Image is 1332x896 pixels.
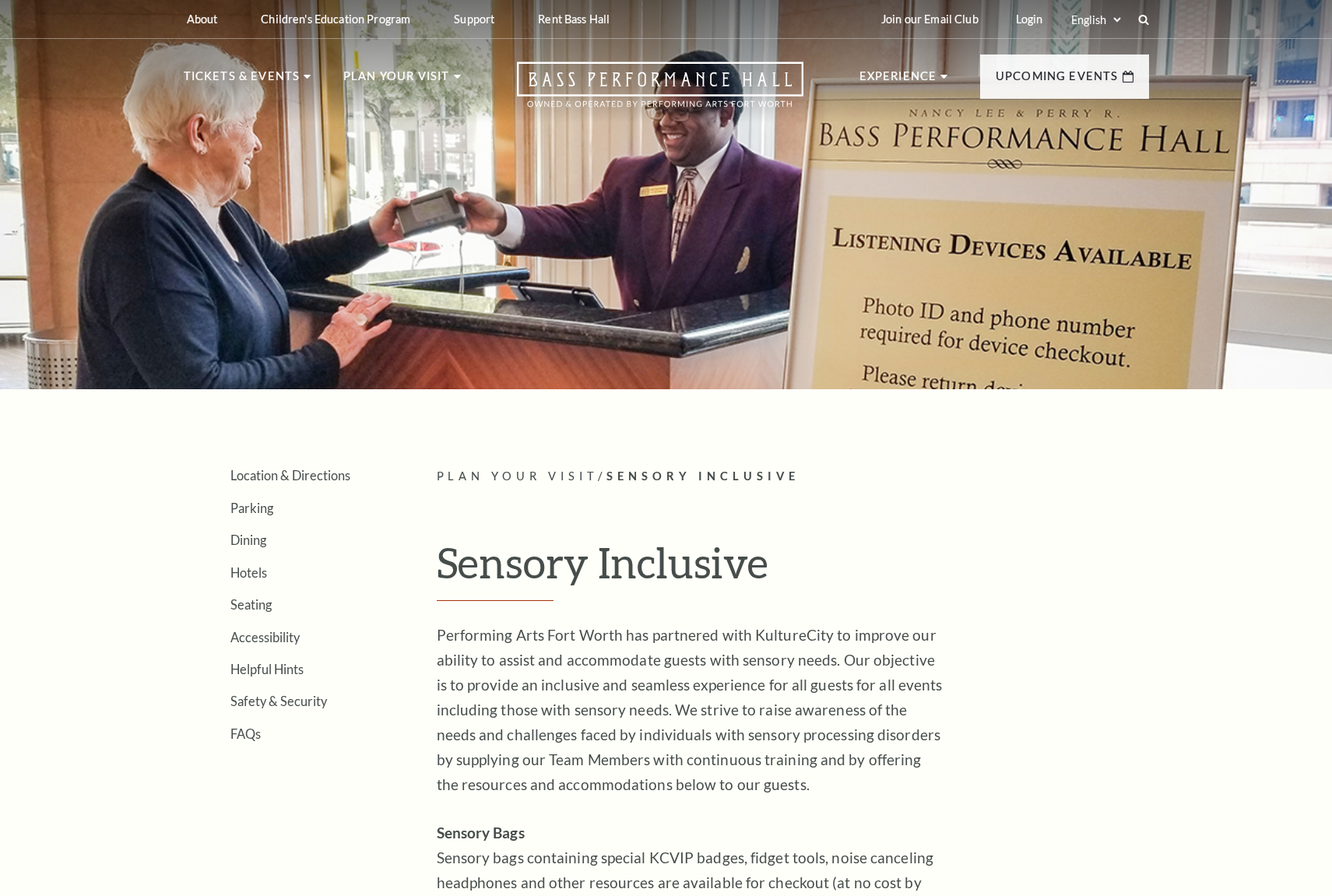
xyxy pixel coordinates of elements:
a: Parking [230,501,273,515]
p: Upcoming Events [996,67,1119,95]
strong: Sensory Bags [437,824,525,842]
a: Seating [230,597,272,612]
p: Plan Your Visit [343,67,450,95]
p: Children's Education Program [261,12,410,26]
a: Accessibility [230,630,300,645]
select: Select: [1068,12,1123,27]
a: FAQs [230,726,261,741]
a: Location & Directions [230,468,350,483]
p: / [437,467,1149,487]
p: Rent Bass Hall [538,12,610,26]
p: About [187,12,218,26]
a: Dining [230,532,266,547]
a: Safety & Security [230,694,327,708]
a: Helpful Hints [230,662,304,676]
p: Experience [859,67,937,95]
p: Support [454,12,494,26]
h1: Sensory Inclusive [437,537,1149,601]
span: Sensory Inclusive [606,469,800,483]
p: Performing Arts Fort Worth has partnered with KultureCity to improve our ability to assist and ac... [437,623,943,797]
span: Plan Your Visit [437,469,599,483]
p: Tickets & Events [184,67,300,95]
a: Hotels [230,565,267,580]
